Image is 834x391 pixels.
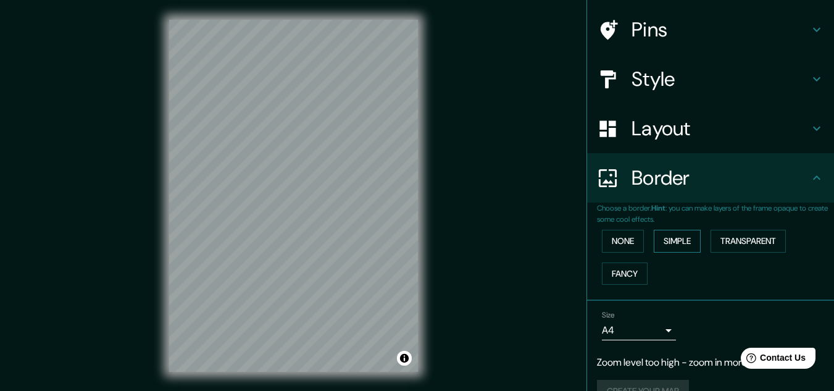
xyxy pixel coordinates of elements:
[651,203,665,213] b: Hint
[602,321,676,340] div: A4
[587,104,834,153] div: Layout
[587,153,834,203] div: Border
[632,17,809,42] h4: Pins
[597,355,824,370] p: Zoom level too high - zoom in more
[602,310,615,321] label: Size
[654,230,701,253] button: Simple
[587,5,834,54] div: Pins
[632,67,809,91] h4: Style
[602,263,648,285] button: Fancy
[632,166,809,190] h4: Border
[724,343,820,377] iframe: Help widget launcher
[711,230,786,253] button: Transparent
[169,20,418,372] canvas: Map
[632,116,809,141] h4: Layout
[587,54,834,104] div: Style
[397,351,412,366] button: Toggle attribution
[597,203,834,225] p: Choose a border. : you can make layers of the frame opaque to create some cool effects.
[602,230,644,253] button: None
